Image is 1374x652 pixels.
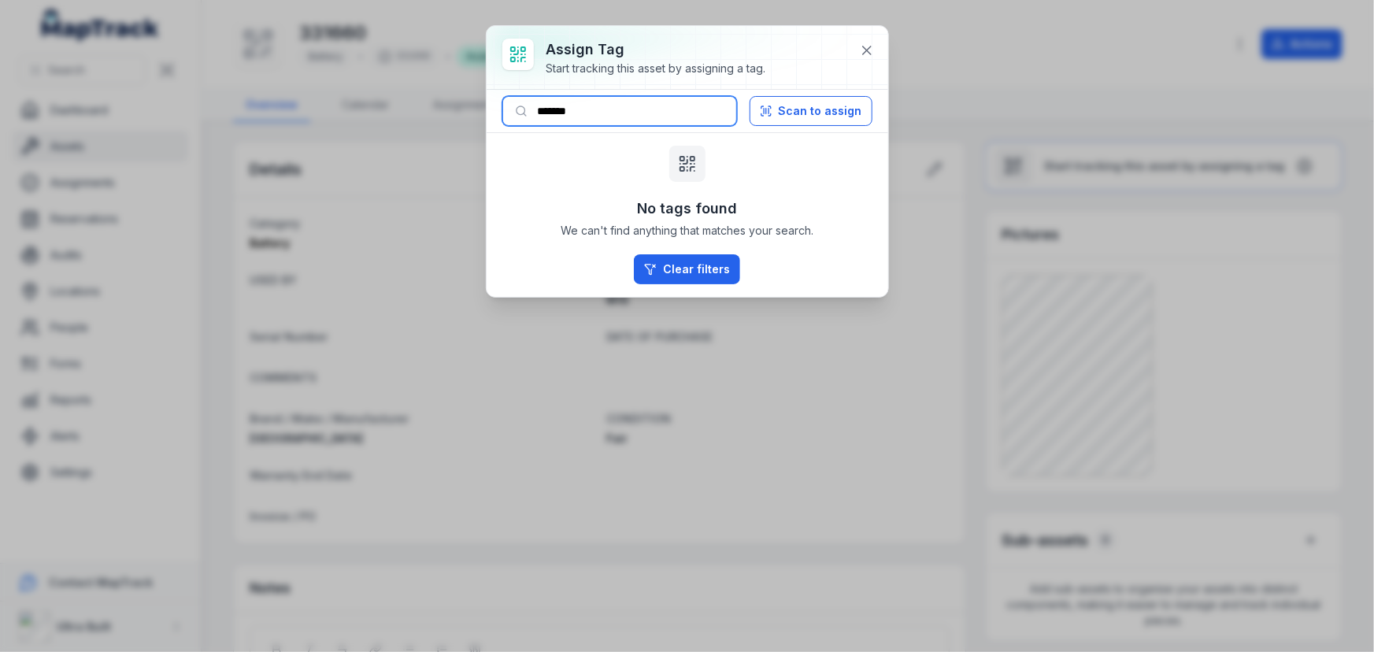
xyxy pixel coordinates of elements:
h3: Assign tag [546,39,766,61]
div: Start tracking this asset by assigning a tag. [546,61,766,76]
button: Scan to assign [750,96,872,126]
span: We can't find anything that matches your search. [561,223,813,239]
h3: No tags found [637,198,737,220]
button: Clear filters [634,254,740,284]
